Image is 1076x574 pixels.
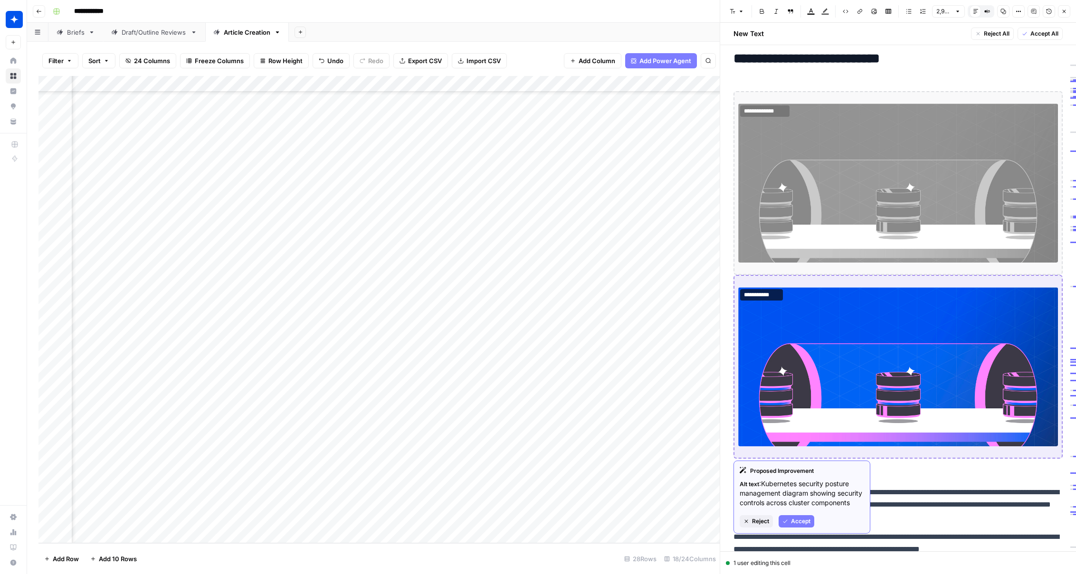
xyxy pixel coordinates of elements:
a: Learning Hub [6,540,21,555]
span: Sort [88,56,101,66]
h2: New Text [733,29,764,38]
span: 24 Columns [134,56,170,66]
a: Opportunities [6,99,21,114]
button: Add 10 Rows [85,551,143,566]
span: Accept All [1030,29,1058,38]
a: Home [6,53,21,68]
span: Row Height [268,56,303,66]
img: Wiz Logo [6,11,23,28]
button: Sort [82,53,115,68]
a: Briefs [48,23,103,42]
span: Filter [48,56,64,66]
button: Add Power Agent [625,53,697,68]
div: Briefs [67,28,85,37]
button: Add Row [38,551,85,566]
a: Draft/Outline Reviews [103,23,205,42]
button: Filter [42,53,78,68]
span: Accept [791,517,810,526]
div: 28 Rows [620,551,660,566]
button: 24 Columns [119,53,176,68]
button: Add Column [564,53,621,68]
button: Help + Support [6,555,21,570]
span: Alt text [740,480,759,488]
div: 1 user editing this cell [726,559,1070,567]
button: Freeze Columns [180,53,250,68]
a: Browse [6,68,21,84]
a: Article Creation [205,23,289,42]
div: 18/24 Columns [660,551,720,566]
button: Accept All [1018,28,1063,40]
button: Undo [313,53,350,68]
span: 2,950 words [936,7,952,16]
button: Accept [779,515,814,527]
div: Article Creation [224,28,270,37]
button: Export CSV [393,53,448,68]
span: Add Row [53,554,79,564]
div: Proposed Improvement [740,467,864,475]
button: Import CSV [452,53,507,68]
button: Reject [740,515,773,527]
span: Add Power Agent [639,56,691,66]
button: 2,950 words [932,5,965,18]
a: Settings [6,509,21,525]
span: Add 10 Rows [99,554,137,564]
button: Redo [353,53,390,68]
li: : Kubernetes security posture management diagram showing security controls across cluster components [740,479,864,508]
span: Reject [752,517,769,526]
a: Usage [6,525,21,540]
span: Import CSV [467,56,501,66]
button: Row Height [254,53,309,68]
a: Your Data [6,114,21,129]
span: Freeze Columns [195,56,244,66]
span: Export CSV [408,56,442,66]
span: Redo [368,56,383,66]
span: Reject All [984,29,1009,38]
button: Workspace: Wiz [6,8,21,31]
button: Reject All [971,28,1014,40]
a: Insights [6,84,21,99]
span: Undo [327,56,343,66]
span: Add Column [579,56,615,66]
div: Draft/Outline Reviews [122,28,187,37]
